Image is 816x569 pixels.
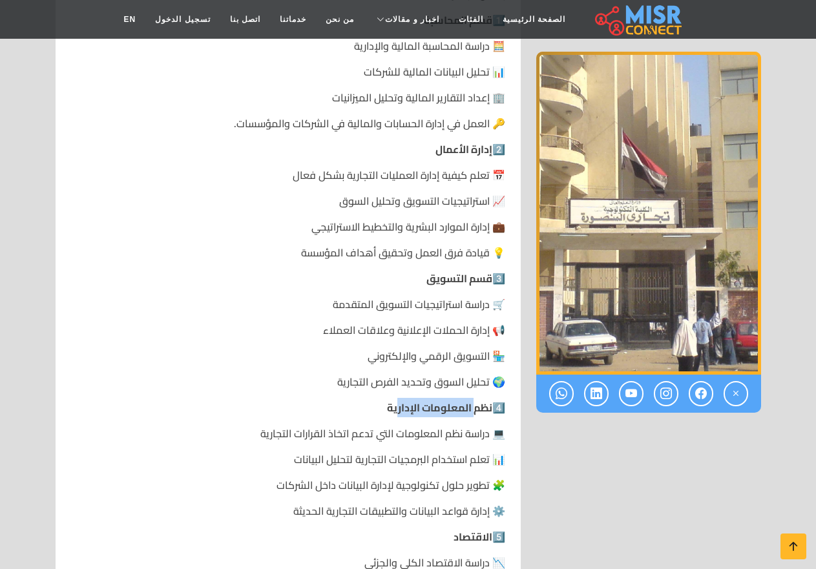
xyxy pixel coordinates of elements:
[71,271,505,286] p: 3️⃣
[387,398,492,417] strong: نظم المعلومات الإدارية
[270,7,316,32] a: خدماتنا
[536,52,761,375] div: 1 / 1
[449,7,493,32] a: الفئات
[71,193,505,209] p: 📈 استراتيجيات التسويق وتحليل السوق
[71,245,505,260] p: 💡 قيادة فرق العمل وتحقيق أهداف المؤسسة
[385,14,439,25] span: اخبار و مقالات
[71,529,505,544] p: 5️⃣
[145,7,220,32] a: تسجيل الدخول
[71,38,505,54] p: 🧮 دراسة المحاسبة المالية والإدارية
[71,64,505,79] p: 📊 تحليل البيانات المالية للشركات
[316,7,364,32] a: من نحن
[71,90,505,105] p: 🏢 إعداد التقارير المالية وتحليل الميزانيات
[71,219,505,234] p: 💼 إدارة الموارد البشرية والتخطيط الاستراتيجي
[493,7,575,32] a: الصفحة الرئيسية
[71,322,505,338] p: 📢 إدارة الحملات الإعلانية وعلاقات العملاء
[114,7,146,32] a: EN
[220,7,270,32] a: اتصل بنا
[71,477,505,493] p: 🧩 تطوير حلول تكنولوجية لإدارة البيانات داخل الشركات
[364,7,449,32] a: اخبار و مقالات
[71,348,505,364] p: 🏪 التسويق الرقمي والإلكتروني
[435,140,492,159] strong: إدارة الأعمال
[454,527,492,546] strong: الاقتصاد
[71,167,505,183] p: 📅 تعلم كيفية إدارة العمليات التجارية بشكل فعال
[426,269,492,288] strong: قسم التسويق
[71,296,505,312] p: 🛒 دراسة استراتيجيات التسويق المتقدمة
[71,426,505,441] p: 💻 دراسة نظم المعلومات التي تدعم اتخاذ القرارات التجارية
[71,374,505,389] p: 🌍 تحليل السوق وتحديد الفرص التجارية
[71,141,505,157] p: 2️⃣
[71,116,505,131] p: 🔑 العمل في إدارة الحسابات والمالية في الشركات والمؤسسات.
[536,52,761,375] img: المعهد الفني التجاري بالمنصورة
[71,451,505,467] p: 📊 تعلم استخدام البرمجيات التجارية لتحليل البيانات
[71,400,505,415] p: 4️⃣
[71,503,505,519] p: ⚙️ إدارة قواعد البيانات والتطبيقات التجارية الحديثة
[595,3,682,36] img: main.misr_connect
